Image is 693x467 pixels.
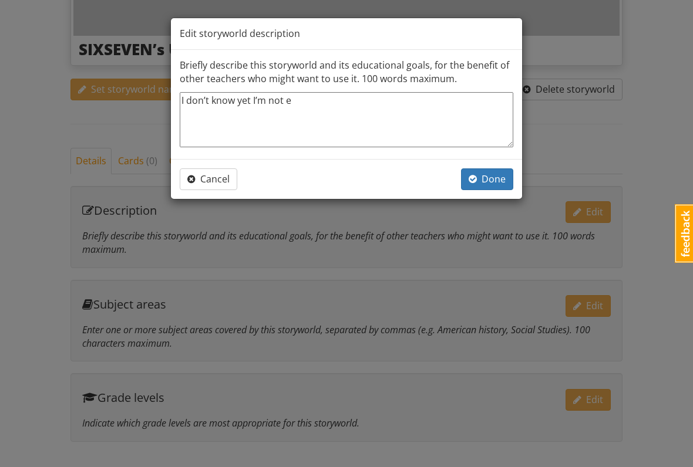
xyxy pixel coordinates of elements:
[187,172,230,185] span: Cancel
[461,168,513,190] button: Done
[180,168,237,190] button: Cancel
[469,172,506,185] span: Done
[180,59,513,86] p: Briefly describe this storyworld and its educational goals, for the benefit of other teachers who...
[171,18,522,50] div: Edit storyworld description
[180,92,513,147] textarea: I don’t know yet I’m not e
